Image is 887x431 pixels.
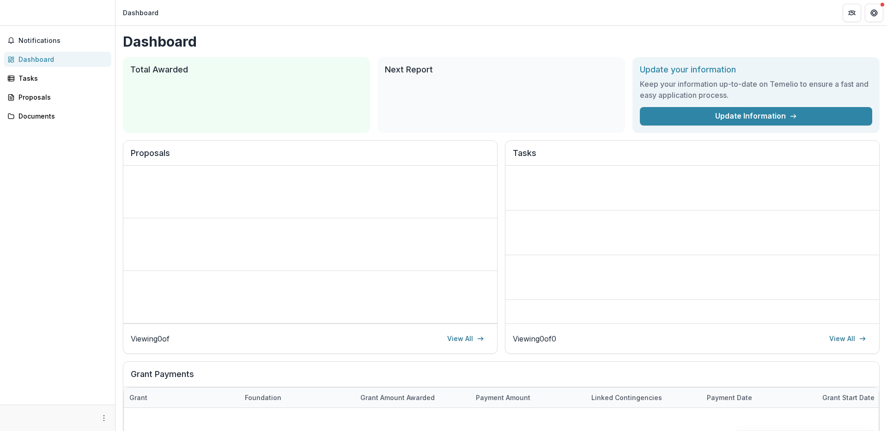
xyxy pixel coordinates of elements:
h2: Grant Payments [131,369,872,387]
div: Documents [18,111,104,121]
button: Get Help [865,4,883,22]
div: Proposals [18,92,104,102]
span: Notifications [18,37,108,45]
p: Viewing 0 of [131,333,170,344]
h3: Keep your information up-to-date on Temelio to ensure a fast and easy application process. [640,78,872,101]
button: More [98,413,109,424]
p: Viewing 0 of 0 [513,333,556,344]
a: Dashboard [4,52,111,67]
button: Notifications [4,33,111,48]
a: Update Information [640,107,872,126]
div: Dashboard [123,8,158,18]
h2: Proposals [131,148,490,166]
h2: Total Awarded [130,65,363,75]
div: Tasks [18,73,104,83]
a: Tasks [4,71,111,86]
h2: Update your information [640,65,872,75]
nav: breadcrumb [119,6,162,19]
a: Proposals [4,90,111,105]
a: View All [442,331,490,346]
a: Documents [4,108,111,124]
a: View All [824,331,872,346]
div: Dashboard [18,54,104,64]
h1: Dashboard [123,33,880,50]
button: Partners [843,4,861,22]
h2: Next Report [385,65,617,75]
h2: Tasks [513,148,872,166]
